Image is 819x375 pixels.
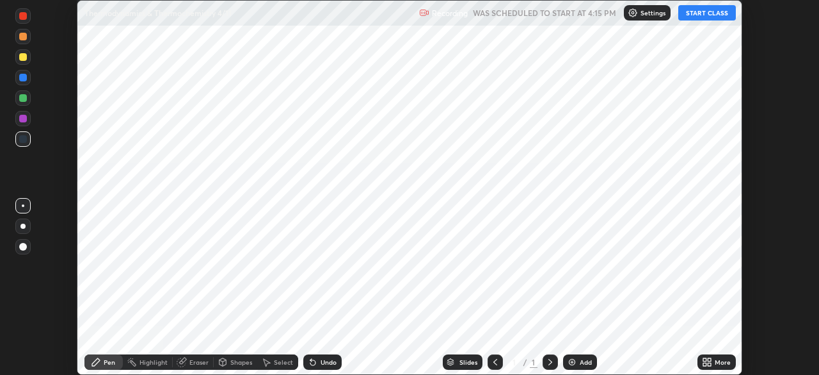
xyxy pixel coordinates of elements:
img: add-slide-button [567,357,577,367]
div: / [523,358,527,366]
div: 1 [530,356,537,368]
img: class-settings-icons [628,8,638,18]
p: Settings [640,10,665,16]
div: Shapes [230,359,252,365]
div: Slides [459,359,477,365]
div: Undo [321,359,337,365]
div: Eraser [189,359,209,365]
div: 1 [508,358,521,366]
p: Recording [432,8,468,18]
div: More [715,359,731,365]
div: Add [580,359,592,365]
div: Pen [104,359,115,365]
button: START CLASS [678,5,736,21]
div: Highlight [139,359,168,365]
div: Select [274,359,293,365]
h5: WAS SCHEDULED TO START AT 4:15 PM [473,7,616,19]
img: recording.375f2c34.svg [419,8,429,18]
p: Thermodynamics & Thermochemistry 4/11 [84,8,232,18]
